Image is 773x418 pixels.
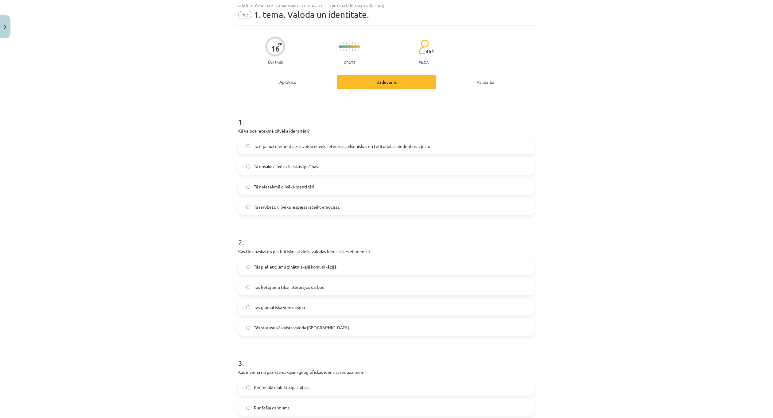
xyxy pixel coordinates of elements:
p: Kas tiek uzskatīts par būtisku latviešu valodas identitātes elementu? [238,248,535,255]
input: Tās lietojumu tikai literārajos darbos [246,285,250,289]
input: Tās gramatiskā vienkāršība [246,305,250,309]
img: icon-short-line-57e1e144782c952c97e751825c79c345078a6d821885a25fce030b3d8c18986b.svg [355,42,356,44]
span: Tās statusu kā valsts valoda [GEOGRAPHIC_DATA] [254,324,349,331]
h1: 1 . [238,107,535,126]
input: Runātāja dzimums [246,406,250,410]
span: Reģionālā dialekta īpatnības [254,384,309,391]
span: Tā ierobežo cilvēka iespējas izteikt emocijas. [254,204,340,210]
img: icon-short-line-57e1e144782c952c97e751825c79c345078a6d821885a25fce030b3d8c18986b.svg [358,49,359,51]
div: Mācību tēma: Latviešu valodas i - 11. klases 1. ieskaites mācību materiāls (a,b) [238,4,535,8]
span: #2 [238,11,252,18]
span: 1. tēma. Valoda un identitāte. [254,10,369,20]
span: XP [278,42,282,46]
img: icon-long-line-d9ea69661e0d244f92f715978eff75569469978d946b2353a9bb055b3ed8787d.svg [349,41,350,53]
h1: 2 . [238,227,535,246]
div: 16 [271,45,280,53]
img: icon-short-line-57e1e144782c952c97e751825c79c345078a6d821885a25fce030b3d8c18986b.svg [352,49,353,51]
img: icon-short-line-57e1e144782c952c97e751825c79c345078a6d821885a25fce030b3d8c18986b.svg [346,42,347,44]
input: Reģionālā dialekta īpatnības [246,385,250,389]
p: Grūts [344,60,355,64]
input: Tās statusu kā valsts valoda [GEOGRAPHIC_DATA] [246,326,250,330]
input: Tā ierobežo cilvēka iespējas izteikt emocijas. [246,205,250,209]
input: Tā nosaka cilvēka fiziskās īpašības. [246,164,250,168]
span: Tās gramatiskā vienkāršība [254,304,305,311]
span: Tā neietekmē cilvēka identitāti. [254,184,315,190]
span: 451 [426,48,434,54]
img: icon-short-line-57e1e144782c952c97e751825c79c345078a6d821885a25fce030b3d8c18986b.svg [358,42,359,44]
img: icon-close-lesson-0947bae3869378f0d4975bcd49f059093ad1ed9edebbc8119c70593378902aed.svg [4,25,6,29]
h1: 3 . [238,348,535,367]
p: Saņemsi [265,60,285,64]
img: icon-short-line-57e1e144782c952c97e751825c79c345078a6d821885a25fce030b3d8c18986b.svg [343,42,344,44]
div: Palīdzība [436,75,535,89]
span: Tā ir pamatelements, kas veido cilvēka etniskās, pilsoniskās un teritoriālās piederības izjūtu. [254,143,430,149]
p: pilda [419,60,429,64]
span: Runātāja dzimums [254,404,289,411]
span: Tās pielietojumu zinātniskajā komunikācijā [254,264,336,270]
img: icon-short-line-57e1e144782c952c97e751825c79c345078a6d821885a25fce030b3d8c18986b.svg [346,49,347,51]
span: Tās lietojumu tikai literārajos darbos [254,284,324,290]
img: icon-short-line-57e1e144782c952c97e751825c79c345078a6d821885a25fce030b3d8c18986b.svg [343,49,344,51]
input: Tā ir pamatelements, kas veido cilvēka etniskās, pilsoniskās un teritoriālās piederības izjūtu. [246,144,250,148]
input: Tā neietekmē cilvēka identitāti. [246,185,250,189]
img: students-c634bb4e5e11cddfef0936a35e636f08e4e9abd3cc4e673bd6f9a4125e45ecb1.svg [418,39,429,55]
div: Uzdevums [337,75,436,89]
div: Apraksts [238,75,337,89]
p: Kas ir viena no pazīstamākajām ģeogrāfiskās identitātes pazīmēm? [238,369,535,375]
span: Tā nosaka cilvēka fiziskās īpašības. [254,163,319,170]
img: icon-short-line-57e1e144782c952c97e751825c79c345078a6d821885a25fce030b3d8c18986b.svg [355,49,356,51]
p: Kā valoda ietekmē cilvēka identitāti? [238,128,535,134]
img: icon-short-line-57e1e144782c952c97e751825c79c345078a6d821885a25fce030b3d8c18986b.svg [352,42,353,44]
input: Tās pielietojumu zinātniskajā komunikācijā [246,265,250,269]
